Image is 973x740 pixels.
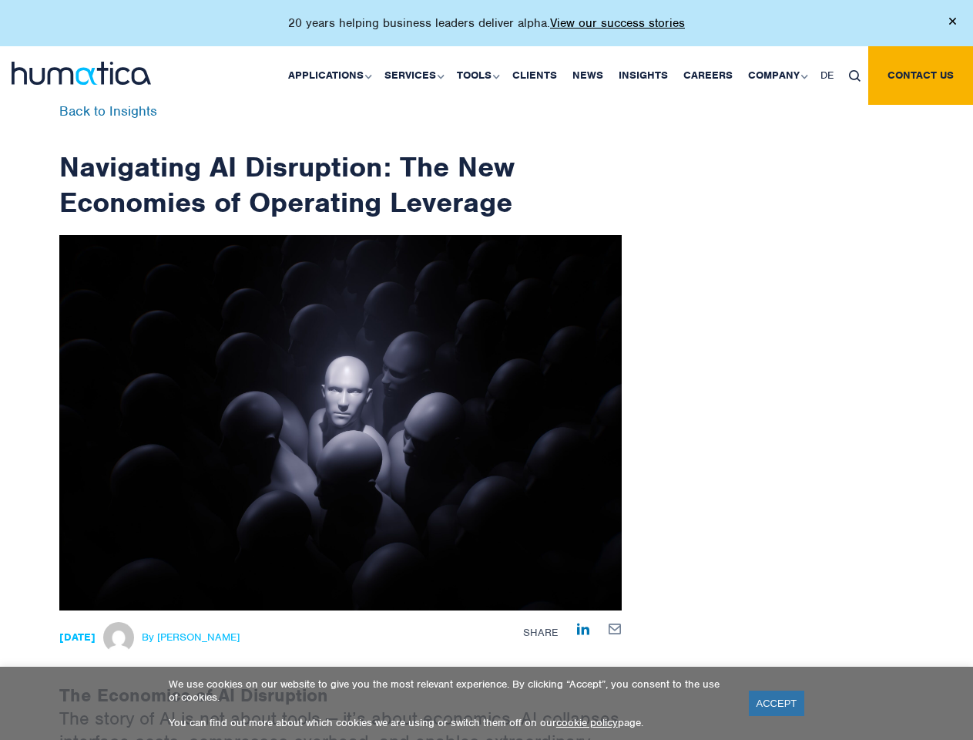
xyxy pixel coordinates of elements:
[169,716,730,729] p: You can find out more about which cookies we are using or switch them off on our page.
[523,626,558,639] span: Share
[611,46,676,105] a: Insights
[556,716,618,729] a: cookie policy
[59,631,96,644] strong: [DATE]
[59,235,622,610] img: ndetails
[377,46,449,105] a: Services
[550,15,685,31] a: View our success stories
[609,624,622,634] img: mailby
[749,691,805,716] a: ACCEPT
[12,62,151,85] img: logo
[142,631,240,644] span: By [PERSON_NAME]
[449,46,505,105] a: Tools
[577,623,589,635] img: Share on LinkedIn
[676,46,740,105] a: Careers
[280,46,377,105] a: Applications
[813,46,841,105] a: DE
[59,105,622,220] h1: Navigating AI Disruption: The New Economies of Operating Leverage
[849,70,861,82] img: search_icon
[59,103,157,119] a: Back to Insights
[820,69,834,82] span: DE
[288,15,685,31] p: 20 years helping business leaders deliver alpha.
[577,622,589,635] a: Share on LinkedIn
[609,622,622,634] a: Share by E-Mail
[505,46,565,105] a: Clients
[740,46,813,105] a: Company
[565,46,611,105] a: News
[103,622,134,653] img: Michael Hillington
[169,678,730,704] p: We use cookies on our website to give you the most relevant experience. By clicking “Accept”, you...
[868,46,973,105] a: Contact us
